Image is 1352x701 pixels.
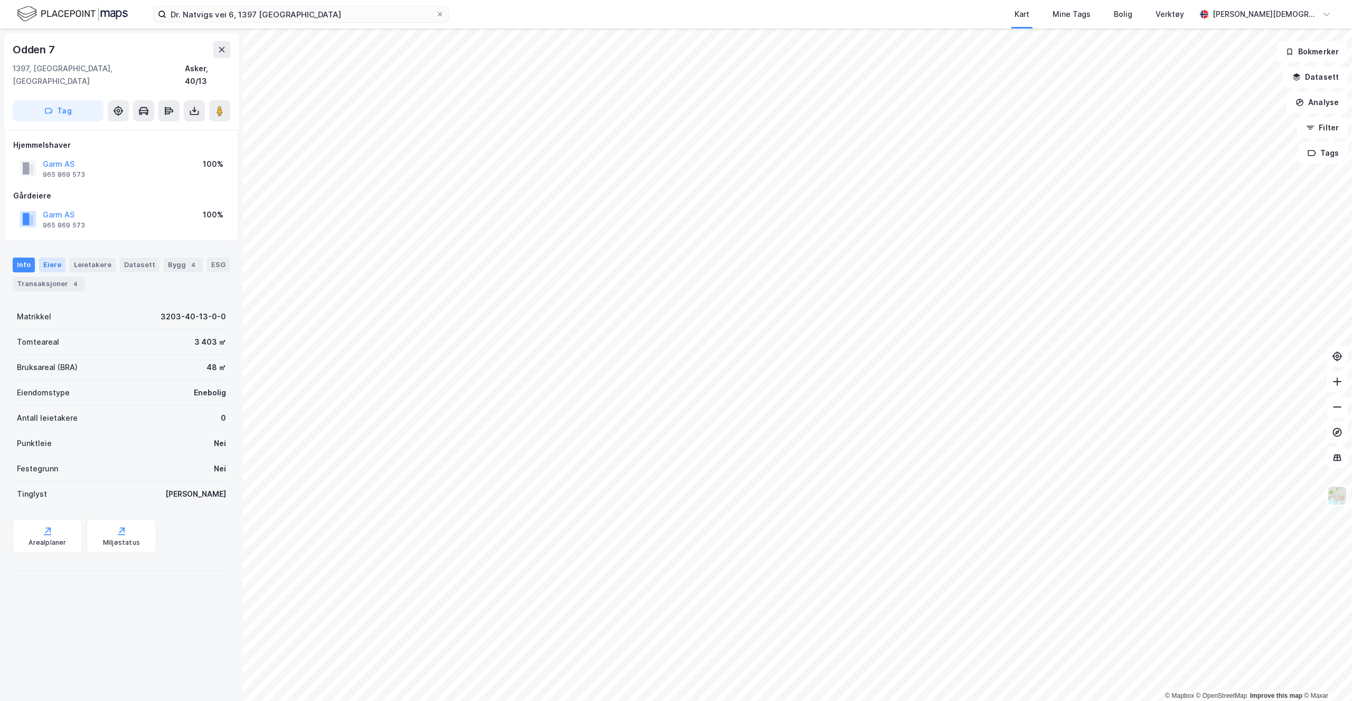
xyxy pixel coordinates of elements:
div: 3 403 ㎡ [194,336,226,348]
iframe: Chat Widget [1299,650,1352,701]
div: 965 869 573 [43,170,85,179]
div: Eiere [39,258,65,272]
div: Eiendomstype [17,386,70,399]
div: Miljøstatus [103,538,140,547]
div: Matrikkel [17,310,51,323]
div: Odden 7 [13,41,57,58]
a: OpenStreetMap [1196,692,1247,699]
img: logo.f888ab2527a4732fd821a326f86c7f29.svg [17,5,128,23]
img: Z [1327,486,1347,506]
button: Tag [13,100,104,121]
div: Gårdeiere [13,190,230,202]
div: ESG [207,258,230,272]
div: Bruksareal (BRA) [17,361,78,374]
div: Enebolig [194,386,226,399]
div: 965 869 573 [43,221,85,230]
div: Bolig [1114,8,1132,21]
div: Mine Tags [1053,8,1091,21]
div: Kart [1015,8,1029,21]
button: Bokmerker [1276,41,1348,62]
input: Søk på adresse, matrikkel, gårdeiere, leietakere eller personer [166,6,436,22]
button: Analyse [1287,92,1348,113]
div: 3203-40-13-0-0 [161,310,226,323]
div: Bygg [164,258,203,272]
div: 4 [70,279,81,289]
div: Transaksjoner [13,277,85,291]
div: Festegrunn [17,462,58,475]
div: Arealplaner [29,538,66,547]
div: Datasett [120,258,159,272]
div: Kontrollprogram for chat [1299,650,1352,701]
button: Datasett [1283,67,1348,88]
button: Filter [1297,117,1348,138]
div: 48 ㎡ [206,361,226,374]
div: Verktøy [1156,8,1184,21]
div: Leietakere [70,258,116,272]
a: Improve this map [1250,692,1302,699]
div: Nei [214,437,226,450]
div: Asker, 40/13 [185,62,230,88]
div: Tinglyst [17,488,47,500]
div: 0 [221,412,226,424]
div: [PERSON_NAME] [165,488,226,500]
a: Mapbox [1165,692,1194,699]
div: 1397, [GEOGRAPHIC_DATA], [GEOGRAPHIC_DATA] [13,62,185,88]
div: 100% [203,209,223,221]
div: [PERSON_NAME][DEMOGRAPHIC_DATA] [1213,8,1318,21]
div: Tomteareal [17,336,59,348]
div: Punktleie [17,437,52,450]
div: Nei [214,462,226,475]
div: Antall leietakere [17,412,78,424]
div: Info [13,258,35,272]
div: 4 [188,260,199,270]
button: Tags [1299,143,1348,164]
div: Hjemmelshaver [13,139,230,151]
div: 100% [203,158,223,170]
